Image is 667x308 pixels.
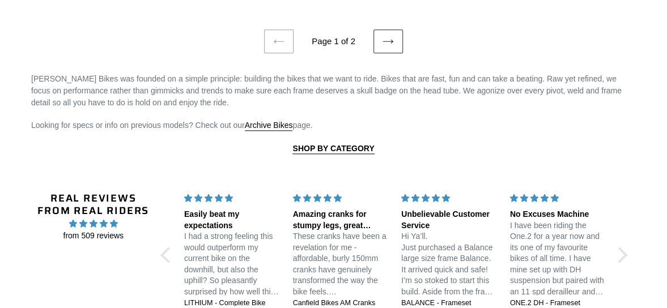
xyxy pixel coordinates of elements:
[293,192,388,204] div: 5 stars
[184,192,279,204] div: 5 stars
[184,231,279,298] p: I had a strong feeling this would outperform my current bike on the downhill, but also the uphill...
[510,192,605,204] div: 5 stars
[293,209,388,231] div: Amazing cranks for stumpy legs, great customer service too
[293,231,388,298] p: These cranks have been a revelation for me - affordable, burly 150mm cranks have genuinely transf...
[31,73,636,109] p: [PERSON_NAME] Bikes was founded on a simple principle: building the bikes that we want to ride. B...
[296,35,371,48] li: Page 1 of 2
[33,230,154,242] span: from 509 reviews
[292,144,374,154] a: SHOP BY CATEGORY
[33,217,154,230] span: 4.96 stars
[401,192,496,204] div: 5 stars
[31,121,313,131] span: Looking for specs or info on previous models? Check out our page.
[245,121,293,131] a: Archive Bikes
[292,144,374,153] strong: SHOP BY CATEGORY
[401,209,496,231] div: Unbelievable Customer Service
[401,231,496,298] p: Hi Ya’ll. Just purchased a Balance large size frame Balance. It arrived quick and safe! I’m so st...
[33,192,154,217] h2: Real Reviews from Real Riders
[510,209,605,220] div: No Excuses Machine
[510,220,605,298] p: I have been riding the One.2 for a year now and its one of my favourite bikes of all time. I have...
[184,209,279,231] div: Easily beat my expectations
